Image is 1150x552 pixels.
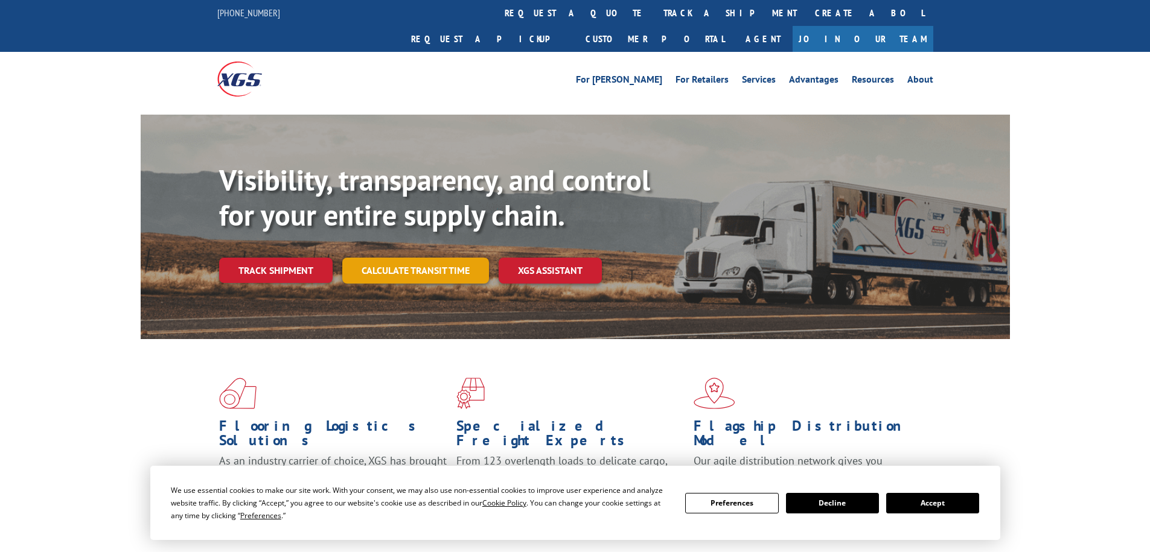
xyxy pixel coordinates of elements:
[219,419,447,454] h1: Flooring Logistics Solutions
[456,454,685,507] p: From 123 overlength loads to delicate cargo, our experienced staff knows the best way to move you...
[742,75,776,88] a: Services
[852,75,894,88] a: Resources
[240,510,281,521] span: Preferences
[150,466,1000,540] div: Cookie Consent Prompt
[219,378,257,409] img: xgs-icon-total-supply-chain-intelligence-red
[217,7,280,19] a: [PHONE_NUMBER]
[219,258,333,283] a: Track shipment
[576,75,662,88] a: For [PERSON_NAME]
[685,493,778,513] button: Preferences
[219,454,447,496] span: As an industry carrier of choice, XGS has brought innovation and dedication to flooring logistics...
[793,26,933,52] a: Join Our Team
[676,75,729,88] a: For Retailers
[219,161,650,233] b: Visibility, transparency, and control for your entire supply chain.
[694,454,916,482] span: Our agile distribution network gives you nationwide inventory management on demand.
[694,419,922,454] h1: Flagship Distribution Model
[499,258,602,284] a: XGS ASSISTANT
[171,484,671,522] div: We use essential cookies to make our site work. With your consent, we may also use non-essential ...
[907,75,933,88] a: About
[886,493,979,513] button: Accept
[482,498,526,508] span: Cookie Policy
[456,378,485,409] img: xgs-icon-focused-on-flooring-red
[786,493,879,513] button: Decline
[694,378,735,409] img: xgs-icon-flagship-distribution-model-red
[342,258,489,284] a: Calculate transit time
[733,26,793,52] a: Agent
[577,26,733,52] a: Customer Portal
[456,419,685,454] h1: Specialized Freight Experts
[402,26,577,52] a: Request a pickup
[789,75,839,88] a: Advantages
